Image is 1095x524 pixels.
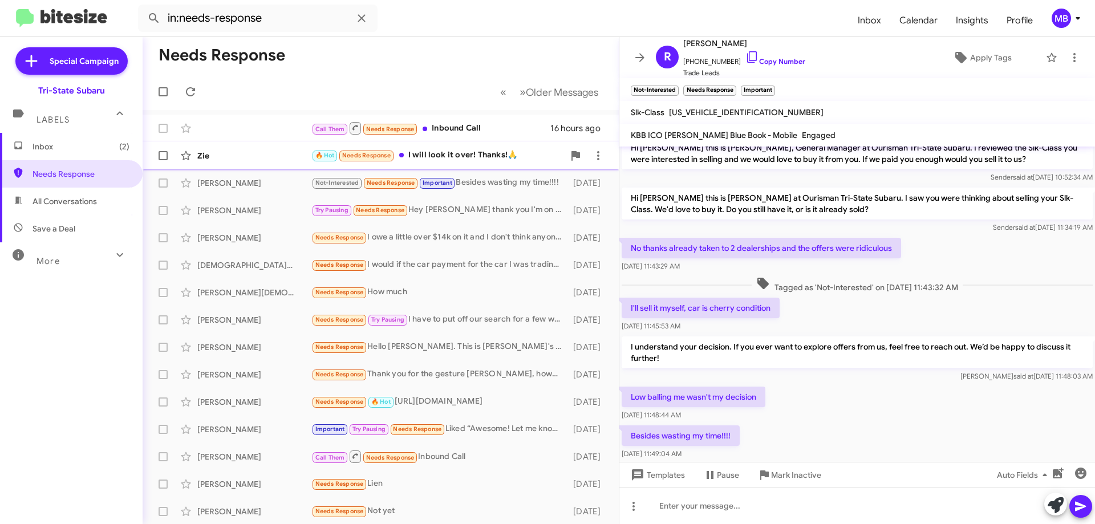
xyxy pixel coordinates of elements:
[356,206,404,214] span: Needs Response
[366,454,415,461] span: Needs Response
[50,55,119,67] span: Special Campaign
[622,449,682,458] span: [DATE] 11:49:04 AM
[622,238,901,258] p: No thanks already taken to 2 dealerships and the offers were ridiculous
[315,152,335,159] span: 🔥 Hot
[988,465,1061,485] button: Auto Fields
[622,188,1093,220] p: Hi [PERSON_NAME] this is [PERSON_NAME] at Ourisman Tri-State Subaru. I saw you were thinking abou...
[622,387,765,407] p: Low balling me wasn't my decision
[311,258,567,271] div: I would if the car payment for the car I was trading it for was a reasonable payment....looking f...
[622,298,780,318] p: I'll sell it myself, car is cherry condition
[311,423,567,436] div: Liked “Awesome! Let me know if the meantime if you have any questions that I can help with!”
[311,121,550,135] div: Inbound Call
[520,85,526,99] span: »
[197,396,311,408] div: [PERSON_NAME]
[567,287,610,298] div: [DATE]
[567,424,610,435] div: [DATE]
[197,150,311,161] div: Zie
[567,314,610,326] div: [DATE]
[33,196,97,207] span: All Conversations
[311,149,564,162] div: I will look it over! Thanks!🙏
[631,86,679,96] small: Not-Interested
[622,336,1093,368] p: I understand your decision. If you ever want to explore offers from us, feel free to reach out. W...
[138,5,378,32] input: Search
[802,130,836,140] span: Engaged
[197,259,311,271] div: [DEMOGRAPHIC_DATA][PERSON_NAME]
[352,425,386,433] span: Try Pausing
[311,340,567,354] div: Hello [PERSON_NAME]. This is [PERSON_NAME]'s wife's email. So I am going to give you his email: [...
[197,205,311,216] div: [PERSON_NAME]
[619,465,694,485] button: Templates
[197,342,311,353] div: [PERSON_NAME]
[315,371,364,378] span: Needs Response
[315,125,345,133] span: Call Them
[970,47,1012,68] span: Apply Tags
[311,477,567,490] div: Lien
[748,465,830,485] button: Mark Inactive
[311,231,567,244] div: I owe a little over $14k on it and I don't think anyone would buy it for that amount
[197,369,311,380] div: [PERSON_NAME]
[197,478,311,490] div: [PERSON_NAME]
[567,396,610,408] div: [DATE]
[567,342,610,353] div: [DATE]
[366,125,415,133] span: Needs Response
[890,4,947,37] a: Calendar
[993,223,1093,231] span: Sender [DATE] 11:34:19 AM
[683,67,805,79] span: Trade Leads
[947,4,997,37] a: Insights
[923,47,1040,68] button: Apply Tags
[622,411,681,419] span: [DATE] 11:48:44 AM
[771,465,821,485] span: Mark Inactive
[683,50,805,67] span: [PHONE_NUMBER]
[311,505,567,518] div: Not yet
[315,425,345,433] span: Important
[1015,223,1035,231] span: said at
[669,107,824,117] span: [US_VEHICLE_IDENTIFICATION_NUMBER]
[311,395,567,408] div: [URL][DOMAIN_NAME]
[36,115,70,125] span: Labels
[717,465,739,485] span: Pause
[15,47,128,75] a: Special Campaign
[197,177,311,189] div: [PERSON_NAME]
[197,314,311,326] div: [PERSON_NAME]
[741,86,775,96] small: Important
[197,506,311,517] div: [PERSON_NAME]
[197,424,311,435] div: [PERSON_NAME]
[683,36,805,50] span: [PERSON_NAME]
[997,4,1042,37] a: Profile
[315,507,364,515] span: Needs Response
[197,232,311,243] div: [PERSON_NAME]
[752,277,963,293] span: Tagged as 'Not-Interested' on [DATE] 11:43:32 AM
[694,465,748,485] button: Pause
[423,179,452,186] span: Important
[500,85,506,99] span: «
[622,137,1093,169] p: Hi [PERSON_NAME] this is [PERSON_NAME], General Manager at Ourisman Tri-State Subaru. I reviewed ...
[197,287,311,298] div: [PERSON_NAME][DEMOGRAPHIC_DATA]
[567,177,610,189] div: [DATE]
[997,465,1052,485] span: Auto Fields
[493,80,513,104] button: Previous
[1013,173,1033,181] span: said at
[36,256,60,266] span: More
[567,478,610,490] div: [DATE]
[159,46,285,64] h1: Needs Response
[367,179,415,186] span: Needs Response
[567,369,610,380] div: [DATE]
[33,141,129,152] span: Inbox
[315,206,348,214] span: Try Pausing
[315,480,364,488] span: Needs Response
[315,343,364,351] span: Needs Response
[631,107,664,117] span: Slk-Class
[526,86,598,99] span: Older Messages
[311,176,567,189] div: Besides wasting my time!!!!
[664,48,671,66] span: R
[567,506,610,517] div: [DATE]
[1042,9,1082,28] button: MB
[849,4,890,37] span: Inbox
[991,173,1093,181] span: Sender [DATE] 10:52:34 AM
[622,322,680,330] span: [DATE] 11:45:53 AM
[119,141,129,152] span: (2)
[371,398,391,405] span: 🔥 Hot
